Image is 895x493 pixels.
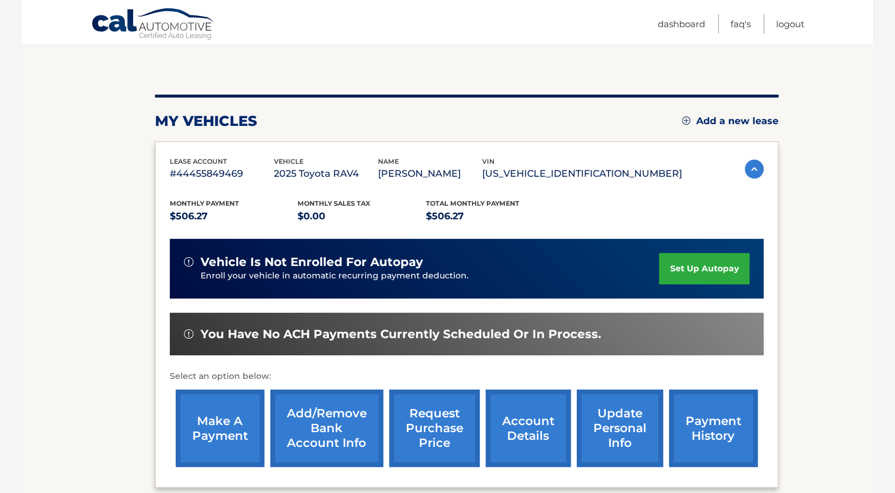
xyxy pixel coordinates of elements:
[658,14,705,34] a: Dashboard
[201,255,423,270] span: vehicle is not enrolled for autopay
[482,157,495,166] span: vin
[659,253,749,284] a: set up autopay
[170,208,298,225] p: $506.27
[274,157,303,166] span: vehicle
[298,208,426,225] p: $0.00
[577,390,663,467] a: update personal info
[731,14,751,34] a: FAQ's
[170,157,227,166] span: lease account
[486,390,571,467] a: account details
[155,112,257,130] h2: my vehicles
[426,199,519,207] span: Total Monthly Payment
[776,14,804,34] a: Logout
[378,157,399,166] span: name
[274,166,378,182] p: 2025 Toyota RAV4
[270,390,383,467] a: Add/Remove bank account info
[170,166,274,182] p: #44455849469
[184,257,193,267] img: alert-white.svg
[682,115,778,127] a: Add a new lease
[201,270,660,283] p: Enroll your vehicle in automatic recurring payment deduction.
[176,390,264,467] a: make a payment
[184,329,193,339] img: alert-white.svg
[170,369,764,384] p: Select an option below:
[745,160,764,179] img: accordion-active.svg
[201,327,601,342] span: You have no ACH payments currently scheduled or in process.
[669,390,758,467] a: payment history
[91,8,215,42] a: Cal Automotive
[298,199,370,207] span: Monthly sales Tax
[389,390,480,467] a: request purchase price
[170,199,239,207] span: Monthly Payment
[682,116,690,125] img: add.svg
[482,166,682,182] p: [US_VEHICLE_IDENTIFICATION_NUMBER]
[426,208,554,225] p: $506.27
[378,166,482,182] p: [PERSON_NAME]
